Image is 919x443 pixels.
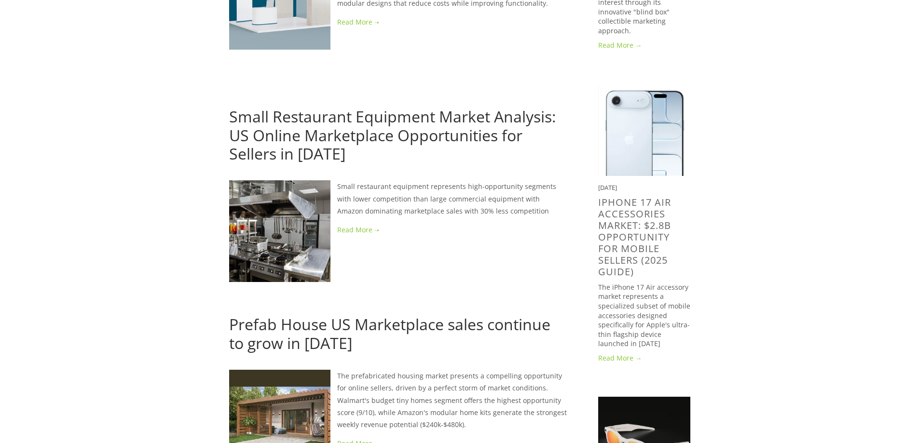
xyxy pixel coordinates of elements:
a: Small Restaurant Equipment Market Analysis: US Online Marketplace Opportunities for Sellers in [D... [229,106,556,164]
a: Prefab House US Marketplace sales continue to grow in [DATE] [229,314,550,353]
p: Small restaurant equipment represents high-opportunity segments with lower competition than large... [229,180,567,217]
a: Read More → [598,40,690,50]
a: iPhone 17 Air Accessories Market: $2.8B Opportunity for Mobile Sellers (2025 Guide) [598,196,671,278]
a: [DATE] [229,91,251,100]
img: iPhone 17 Air Accessories Market: $2.8B Opportunity for Mobile Sellers (2025 Guide) [598,84,690,176]
p: The prefabricated housing market presents a compelling opportunity for online sellers, driven by ... [229,370,567,430]
a: [DATE] [337,299,359,308]
a: Read More → [598,353,690,363]
img: Small Restaurant Equipment Market Analysis: US Online Marketplace Opportunities for Sellers in 2025 [229,180,330,282]
p: The iPhone 17 Air accessory market represents a specialized subset of mobile accessories designed... [598,282,690,349]
time: [DATE] [598,183,617,192]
